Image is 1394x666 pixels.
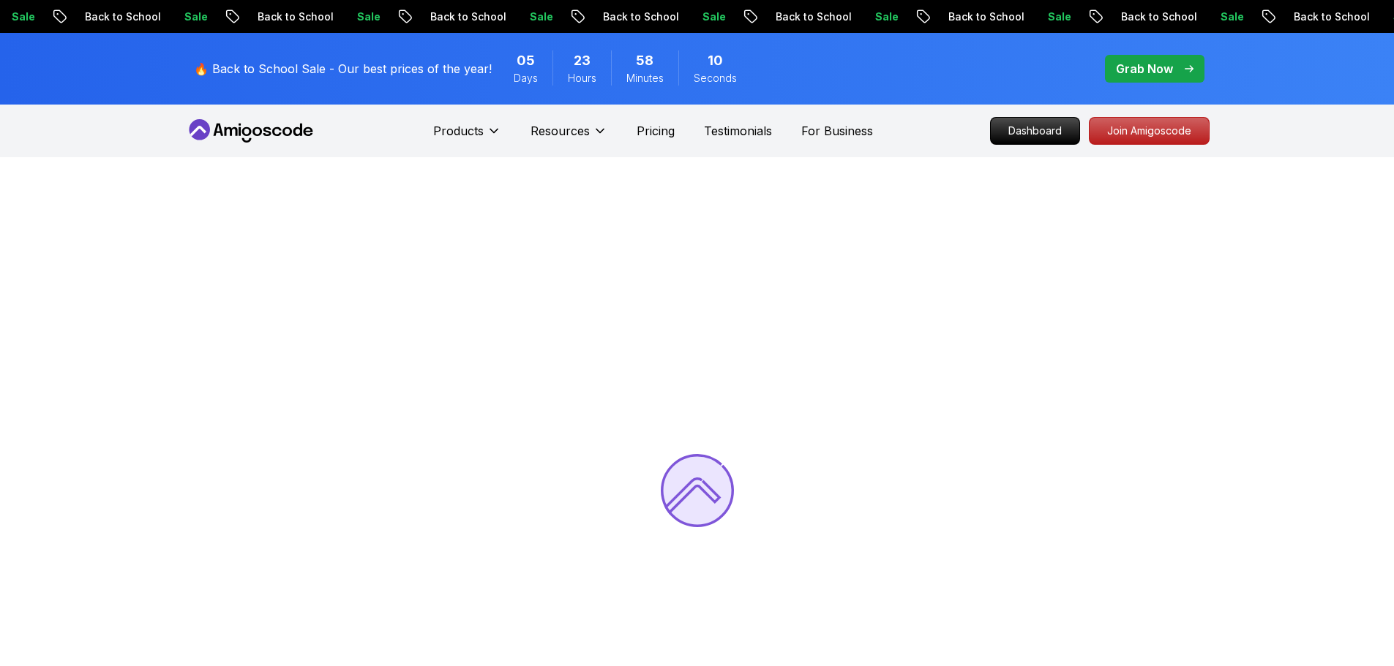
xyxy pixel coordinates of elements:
p: Grab Now [1116,60,1173,77]
p: Sale [685,10,732,24]
span: Minutes [626,71,664,86]
p: Sale [340,10,386,24]
p: Dashboard [991,118,1079,144]
span: 58 Minutes [636,50,653,71]
span: Days [514,71,538,86]
p: Sale [858,10,904,24]
a: For Business [801,122,873,140]
span: 23 Hours [574,50,591,71]
p: Back to School [758,10,858,24]
span: Hours [568,71,596,86]
button: Products [433,122,501,151]
p: Back to School [240,10,340,24]
span: 5 Days [517,50,535,71]
p: Sale [1030,10,1077,24]
p: 🔥 Back to School Sale - Our best prices of the year! [194,60,492,77]
a: Pricing [637,122,675,140]
p: Products [433,122,484,140]
p: Back to School [413,10,512,24]
p: Back to School [1276,10,1376,24]
a: Dashboard [990,117,1080,145]
span: 10 Seconds [708,50,723,71]
p: Sale [1203,10,1250,24]
p: Join Amigoscode [1090,118,1209,144]
a: Join Amigoscode [1089,117,1210,145]
p: Sale [512,10,559,24]
a: Testimonials [704,122,772,140]
p: Resources [531,122,590,140]
span: Seconds [694,71,737,86]
button: Resources [531,122,607,151]
p: Back to School [585,10,685,24]
p: Back to School [1103,10,1203,24]
p: Back to School [67,10,167,24]
p: Back to School [931,10,1030,24]
p: Sale [167,10,214,24]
